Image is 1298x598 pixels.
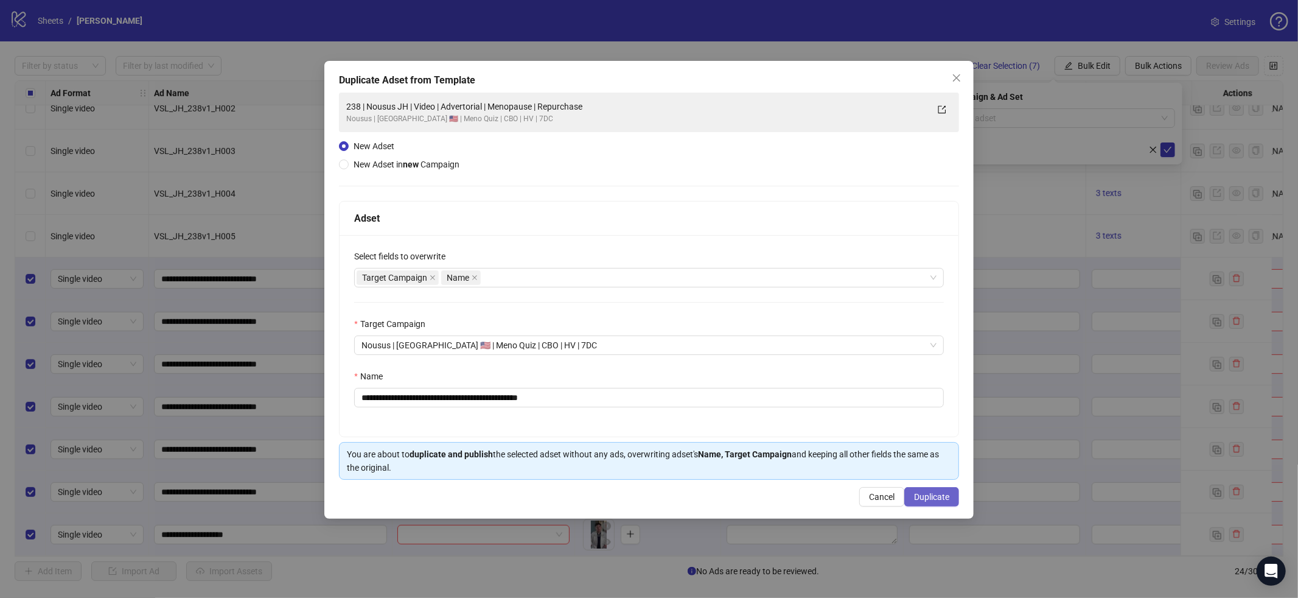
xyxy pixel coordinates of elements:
input: Name [354,388,944,407]
div: Duplicate Adset from Template [339,73,959,88]
span: New Adset in Campaign [354,160,459,169]
span: Nousus | USA 🇺🇸 | Meno Quiz | CBO | HV | 7DC [361,336,937,354]
span: close [430,275,436,281]
div: You are about to the selected adset without any ads, overwriting adset's and keeping all other fi... [347,448,951,474]
span: Target Campaign [362,271,427,284]
span: close [472,275,478,281]
div: 238 | Nousus JH | Video | Advertorial | Menopause | Repurchase [346,100,927,113]
button: Close [947,68,966,88]
button: Cancel [859,487,904,507]
span: Name [447,271,469,284]
strong: Name, Target Campaign [698,449,792,459]
div: Nousus | [GEOGRAPHIC_DATA] 🇺🇸 | Meno Quiz | CBO | HV | 7DC [346,113,927,125]
label: Name [354,370,390,383]
span: close [952,73,961,83]
span: Name [441,270,481,285]
strong: duplicate and publish [410,449,493,459]
strong: new [403,160,419,169]
div: Adset [354,211,944,226]
span: export [938,105,946,114]
span: Target Campaign [357,270,439,285]
span: Duplicate [914,492,949,502]
label: Target Campaign [354,317,433,331]
button: Duplicate [904,487,959,507]
span: Cancel [869,492,895,502]
div: Open Intercom Messenger [1257,557,1286,586]
span: New Adset [354,141,394,151]
label: Select fields to overwrite [354,250,453,263]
